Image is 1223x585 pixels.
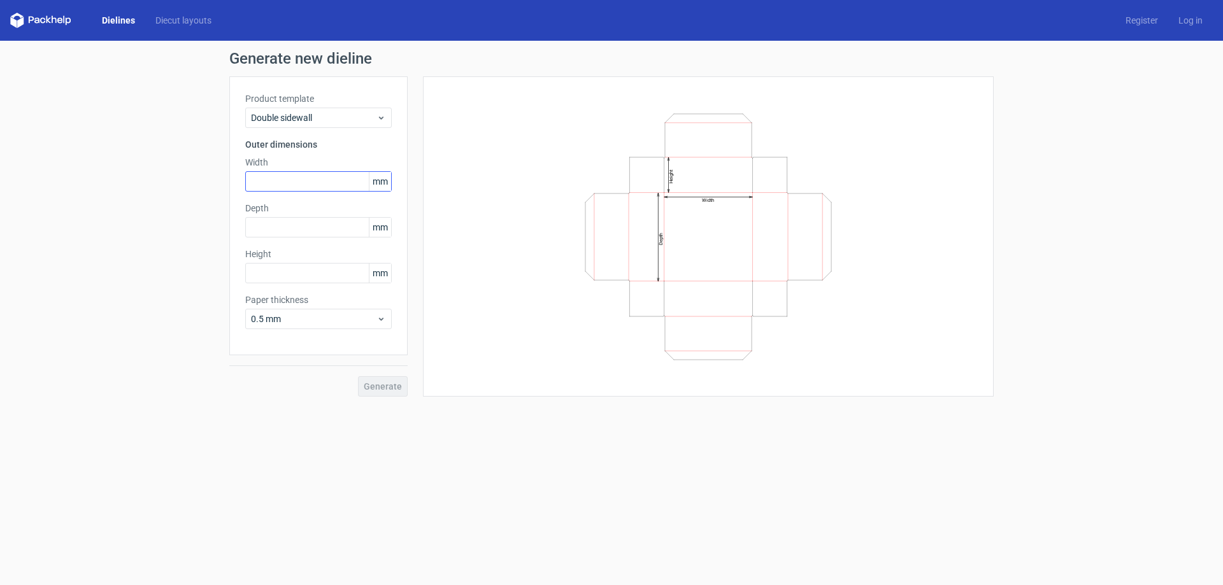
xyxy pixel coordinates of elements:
span: mm [369,218,391,237]
label: Paper thickness [245,293,392,306]
a: Register [1115,14,1168,27]
a: Dielines [92,14,145,27]
text: Width [702,197,714,203]
label: Width [245,156,392,169]
text: Height [668,169,674,183]
span: 0.5 mm [251,313,376,325]
label: Height [245,248,392,260]
span: mm [369,172,391,191]
span: mm [369,264,391,283]
label: Product template [245,92,392,105]
text: Depth [658,232,664,244]
a: Log in [1168,14,1213,27]
label: Depth [245,202,392,215]
h3: Outer dimensions [245,138,392,151]
h1: Generate new dieline [229,51,994,66]
a: Diecut layouts [145,14,222,27]
span: Double sidewall [251,111,376,124]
